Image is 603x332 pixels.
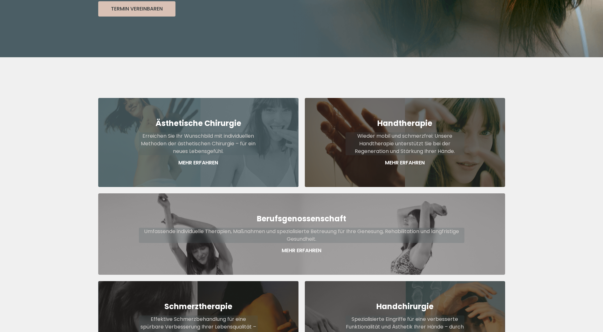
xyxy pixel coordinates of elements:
p: Mehr Erfahren [346,159,464,167]
p: Erreichen Sie Ihr Wunschbild mit individuellen Methoden der ästhetischen Chirurgie – für ein neue... [139,132,258,155]
p: Umfassende individuelle Therapien, Maßnahmen und spezialisierte Betreuung für Ihre Genesung, Reha... [139,228,464,243]
a: BerufsgenossenschaftUmfassende individuelle Therapien, Maßnahmen und spezialisierte Betreuung für... [98,193,505,275]
strong: Ästhetische Chirurgie [155,118,241,128]
a: Ästhetische ChirurgieErreichen Sie Ihr Wunschbild mit individuellen Methoden der ästhetischen Chi... [98,98,298,187]
strong: Schmerztherapie [164,301,232,312]
p: Mehr Erfahren [139,159,258,167]
strong: Berufsgenossenschaft [257,213,346,224]
p: Wieder mobil und schmerzfrei: Unsere Handtherapie unterstützt Sie bei der Regeneration und Stärku... [346,132,464,155]
p: Mehr Erfahren [139,247,464,254]
button: Termin Vereinbaren [98,1,175,17]
strong: Handtherapie [377,118,432,128]
a: HandtherapieWieder mobil und schmerzfrei: Unsere Handtherapie unterstützt Sie bei der Regeneratio... [305,98,505,187]
strong: Handchirurgie [376,301,434,312]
